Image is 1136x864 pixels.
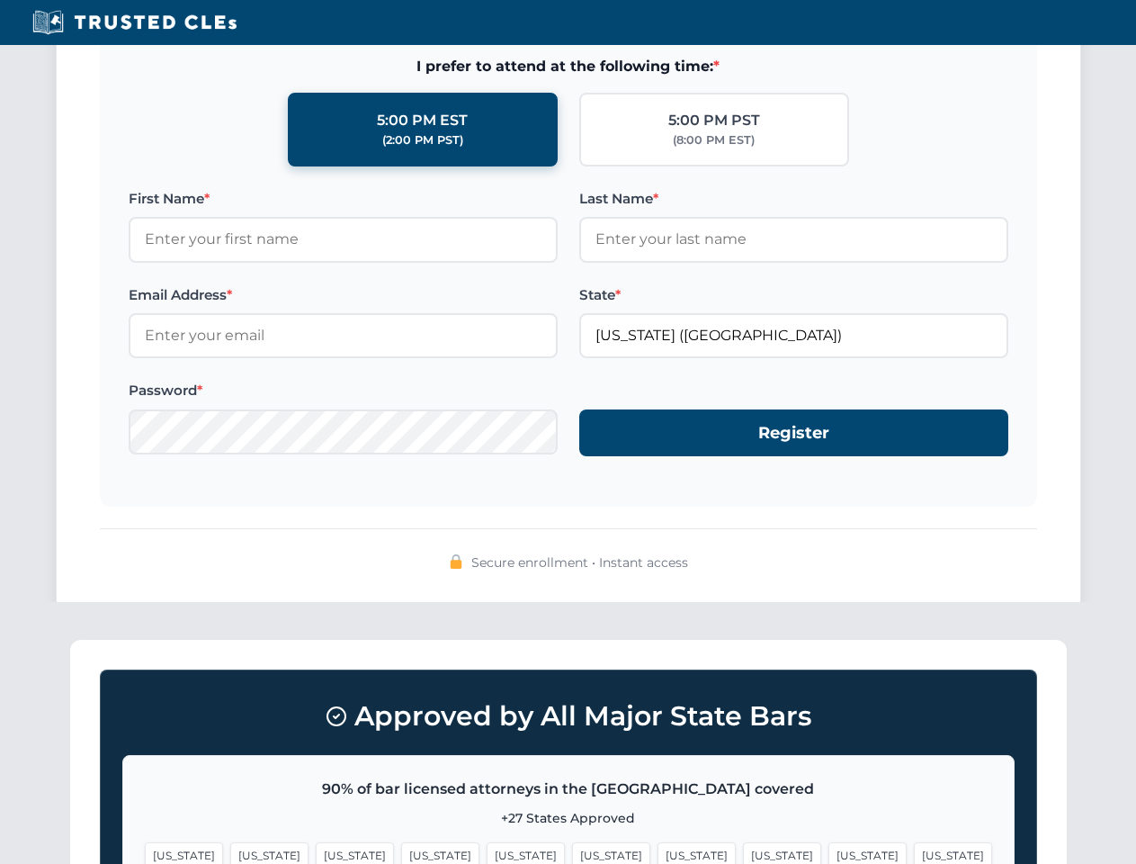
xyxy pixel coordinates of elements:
[122,692,1015,741] h3: Approved by All Major State Bars
[579,188,1008,210] label: Last Name
[129,313,558,358] input: Enter your email
[27,9,242,36] img: Trusted CLEs
[579,284,1008,306] label: State
[668,109,760,132] div: 5:00 PM PST
[579,217,1008,262] input: Enter your last name
[579,409,1008,457] button: Register
[673,131,755,149] div: (8:00 PM EST)
[129,55,1008,78] span: I prefer to attend at the following time:
[449,554,463,569] img: 🔒
[129,380,558,401] label: Password
[129,188,558,210] label: First Name
[382,131,463,149] div: (2:00 PM PST)
[145,778,992,801] p: 90% of bar licensed attorneys in the [GEOGRAPHIC_DATA] covered
[129,284,558,306] label: Email Address
[377,109,468,132] div: 5:00 PM EST
[579,313,1008,358] input: California (CA)
[145,808,992,828] p: +27 States Approved
[129,217,558,262] input: Enter your first name
[471,553,688,572] span: Secure enrollment • Instant access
